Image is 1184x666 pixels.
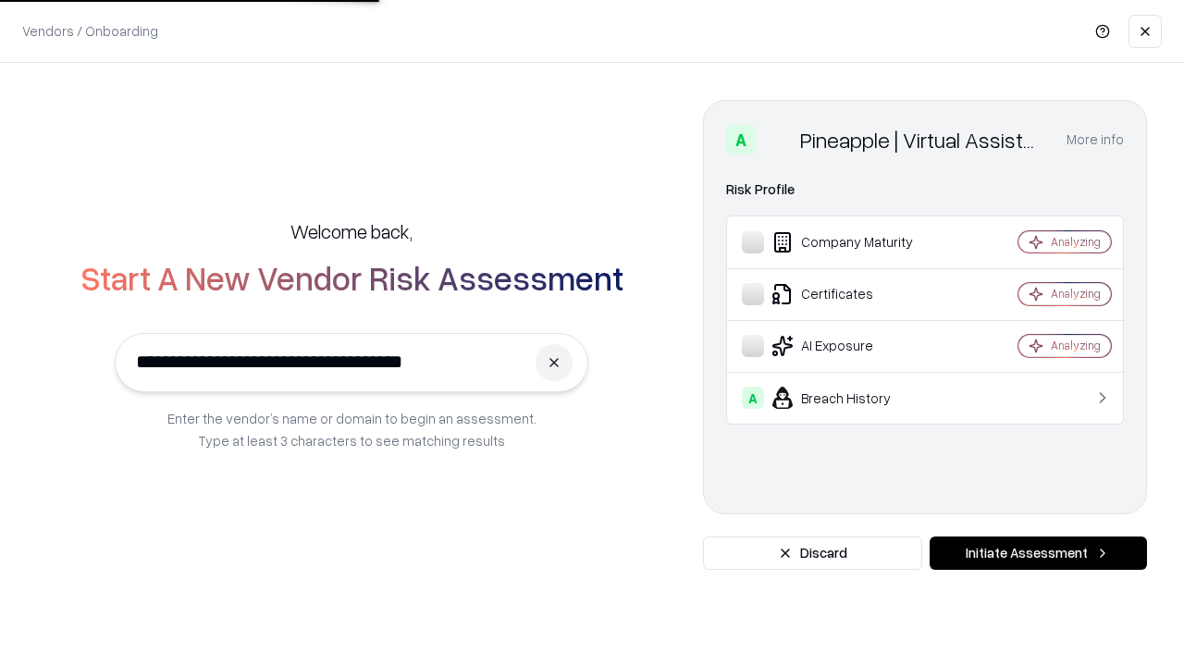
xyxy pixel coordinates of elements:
[167,407,536,451] p: Enter the vendor’s name or domain to begin an assessment. Type at least 3 characters to see match...
[726,125,756,154] div: A
[763,125,793,154] img: Pineapple | Virtual Assistant Agency
[742,387,963,409] div: Breach History
[1051,286,1101,302] div: Analyzing
[22,21,158,41] p: Vendors / Onboarding
[742,283,963,305] div: Certificates
[1051,338,1101,353] div: Analyzing
[742,231,963,253] div: Company Maturity
[930,536,1147,570] button: Initiate Assessment
[1051,234,1101,250] div: Analyzing
[290,218,413,244] h5: Welcome back,
[80,259,623,296] h2: Start A New Vendor Risk Assessment
[742,387,764,409] div: A
[742,335,963,357] div: AI Exposure
[800,125,1044,154] div: Pineapple | Virtual Assistant Agency
[726,179,1124,201] div: Risk Profile
[703,536,922,570] button: Discard
[1067,123,1124,156] button: More info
